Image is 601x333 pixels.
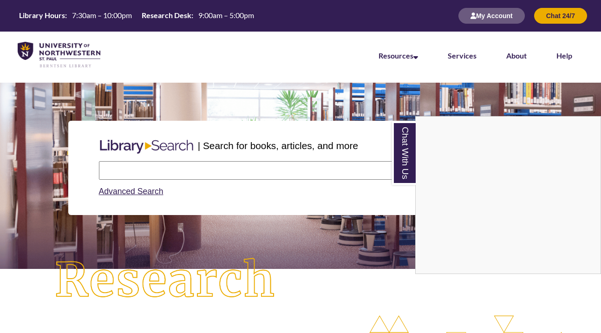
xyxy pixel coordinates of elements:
[392,121,416,185] a: Chat With Us
[416,117,601,274] iframe: Chat Widget
[556,51,572,60] a: Help
[415,116,601,274] div: Chat With Us
[379,51,418,60] a: Resources
[18,42,100,68] img: UNWSP Library Logo
[448,51,477,60] a: Services
[506,51,527,60] a: About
